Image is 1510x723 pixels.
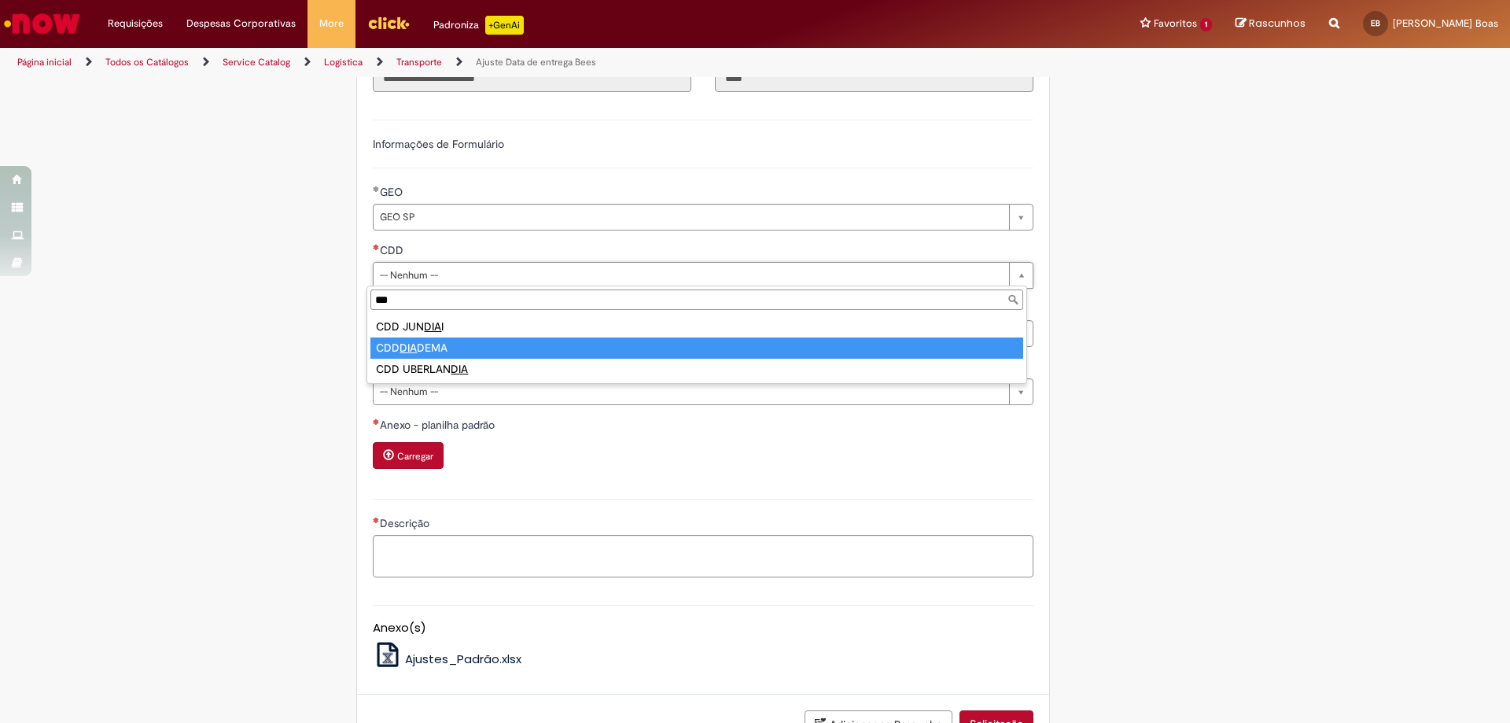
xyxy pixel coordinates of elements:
div: CDD JUN I [370,316,1023,338]
span: DIA [451,362,468,376]
ul: CDD [367,313,1026,383]
span: DIA [424,319,441,334]
div: CDD DEMA [370,338,1023,359]
div: CDD UBERLAN [370,359,1023,380]
span: DIA [400,341,417,355]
